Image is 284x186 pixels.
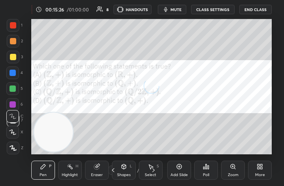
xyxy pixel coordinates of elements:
[6,82,23,95] div: 5
[114,5,151,14] button: HANDOUTS
[239,5,272,14] button: End Class
[157,164,159,168] div: S
[6,126,23,139] div: X
[145,173,156,177] div: Select
[137,168,139,173] div: /
[158,5,186,14] button: mute
[7,35,23,47] div: 2
[6,98,23,111] div: 6
[106,8,109,11] div: 8
[228,173,239,177] div: Zoom
[40,173,47,177] div: Pen
[7,19,23,32] div: 1
[6,110,23,123] div: C
[117,173,131,177] div: Shapes
[130,164,132,168] div: L
[203,173,209,177] div: Poll
[191,5,235,14] button: CLASS SETTINGS
[76,164,78,168] div: H
[255,173,265,177] div: More
[7,51,23,63] div: 3
[170,7,182,12] span: mute
[49,164,51,168] div: P
[31,5,48,14] div: LIVE
[170,173,188,177] div: Add Slide
[7,142,23,154] div: Z
[91,173,103,177] div: Eraser
[6,66,23,79] div: 4
[62,173,78,177] div: Highlight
